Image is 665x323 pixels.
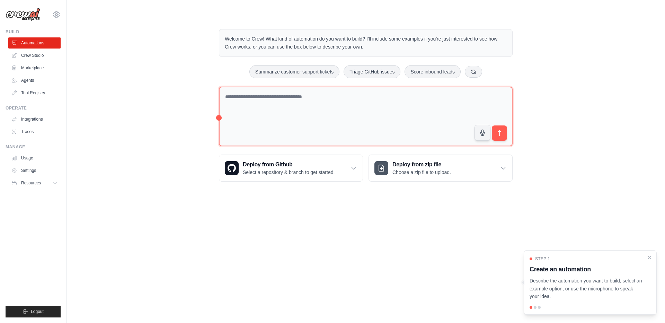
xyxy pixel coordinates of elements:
[6,29,61,35] div: Build
[344,65,400,78] button: Triage GitHub issues
[530,277,642,300] p: Describe the automation you want to build, select an example option, or use the microphone to spe...
[31,309,44,314] span: Logout
[6,144,61,150] div: Manage
[8,50,61,61] a: Crew Studio
[243,169,335,176] p: Select a repository & branch to get started.
[392,169,451,176] p: Choose a zip file to upload.
[6,105,61,111] div: Operate
[21,180,41,186] span: Resources
[243,160,335,169] h3: Deploy from Github
[392,160,451,169] h3: Deploy from zip file
[535,256,550,262] span: Step 1
[6,306,61,317] button: Logout
[8,152,61,164] a: Usage
[8,126,61,137] a: Traces
[647,255,652,260] button: Close walkthrough
[249,65,339,78] button: Summarize customer support tickets
[8,114,61,125] a: Integrations
[8,87,61,98] a: Tool Registry
[8,37,61,49] a: Automations
[8,75,61,86] a: Agents
[6,8,40,21] img: Logo
[630,290,665,323] iframe: Chat Widget
[8,62,61,73] a: Marketplace
[530,264,642,274] h3: Create an automation
[8,177,61,189] button: Resources
[8,165,61,176] a: Settings
[405,65,461,78] button: Score inbound leads
[225,35,507,51] p: Welcome to Crew! What kind of automation do you want to build? I'll include some examples if you'...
